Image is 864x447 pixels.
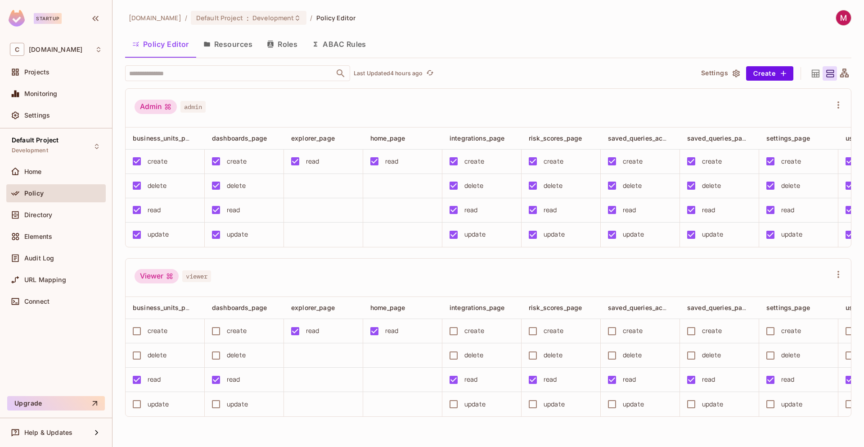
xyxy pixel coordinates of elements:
button: Open [334,67,347,80]
span: Connect [24,298,49,305]
div: delete [544,350,562,360]
div: delete [623,181,642,191]
span: C [10,43,24,56]
div: update [781,399,802,409]
span: Monitoring [24,90,58,97]
div: delete [227,181,246,191]
div: update [781,229,802,239]
div: create [702,156,722,166]
div: read [306,156,319,166]
div: delete [781,181,800,191]
span: business_units_page [133,134,197,142]
span: Policy Editor [316,14,356,22]
div: read [227,374,240,384]
div: create [464,326,484,336]
span: saved_queries_page [687,134,750,142]
span: saved_queries_action [608,303,674,312]
button: Policy Editor [125,33,196,55]
div: read [385,326,399,336]
span: Default Project [196,14,243,22]
div: create [702,326,722,336]
div: read [464,205,478,215]
span: Click to refresh data [423,68,435,79]
div: Admin [135,100,177,114]
div: read [781,205,795,215]
button: Roles [260,33,305,55]
div: create [623,326,643,336]
span: Home [24,168,42,175]
div: delete [464,181,483,191]
span: Workspace: cyclops.security [29,46,82,53]
div: update [464,399,486,409]
button: Upgrade [7,396,105,411]
span: Projects [24,68,49,76]
span: dashboards_page [212,134,267,142]
span: integrations_page [450,134,505,142]
div: create [544,326,563,336]
span: the active workspace [129,14,181,22]
div: create [464,156,484,166]
div: Startup [34,13,62,24]
span: Help & Updates [24,429,72,436]
span: Policy [24,190,44,197]
span: business_units_page [133,303,197,312]
span: Audit Log [24,255,54,262]
span: home_page [370,134,405,142]
span: : [246,14,249,22]
div: delete [148,181,166,191]
span: Development [252,14,294,22]
button: ABAC Rules [305,33,373,55]
li: / [310,14,312,22]
div: delete [148,350,166,360]
span: dashboards_page [212,304,267,311]
div: update [623,399,644,409]
div: read [623,205,636,215]
div: delete [464,350,483,360]
button: refresh [424,68,435,79]
span: saved_queries_action [608,134,674,142]
div: read [464,374,478,384]
button: Create [746,66,793,81]
div: read [148,205,161,215]
div: delete [702,350,721,360]
span: home_page [370,304,405,311]
span: settings_page [766,304,810,311]
div: delete [544,181,562,191]
div: delete [781,350,800,360]
div: create [623,156,643,166]
span: settings_page [766,134,810,142]
div: read [148,374,161,384]
p: Last Updated 4 hours ago [354,70,423,77]
button: Settings [697,66,742,81]
div: read [544,374,557,384]
div: create [227,326,247,336]
div: create [148,326,167,336]
span: URL Mapping [24,276,66,283]
li: / [185,14,187,22]
div: read [544,205,557,215]
div: read [306,326,319,336]
div: delete [227,350,246,360]
div: delete [702,181,721,191]
div: update [464,229,486,239]
div: delete [623,350,642,360]
span: Default Project [12,137,58,144]
button: Resources [196,33,260,55]
span: refresh [426,69,434,78]
div: create [544,156,563,166]
div: Viewer [135,269,179,283]
div: create [148,156,167,166]
span: Settings [24,112,50,119]
div: create [227,156,247,166]
span: admin [180,101,206,113]
div: read [385,156,399,166]
span: integrations_page [450,304,505,311]
span: viewer [182,270,211,282]
div: update [544,229,565,239]
img: SReyMgAAAABJRU5ErkJggg== [9,10,25,27]
div: update [227,399,248,409]
span: explorer_page [291,134,335,142]
span: Directory [24,211,52,219]
div: update [544,399,565,409]
div: read [623,374,636,384]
